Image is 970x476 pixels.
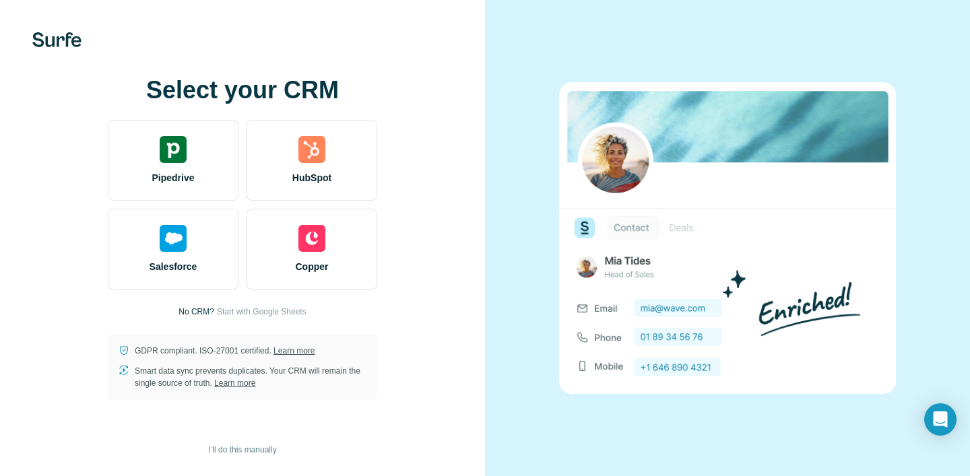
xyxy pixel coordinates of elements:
[160,225,187,252] img: salesforce's logo
[179,306,214,318] p: No CRM?
[924,403,957,436] div: Open Intercom Messenger
[208,444,276,456] span: I’ll do this manually
[108,77,377,104] h1: Select your CRM
[135,365,366,389] p: Smart data sync prevents duplicates. Your CRM will remain the single source of truth.
[160,136,187,163] img: pipedrive's logo
[135,345,315,357] p: GDPR compliant. ISO-27001 certified.
[217,306,306,318] button: Start with Google Sheets
[150,260,197,273] span: Salesforce
[292,171,331,184] span: HubSpot
[559,82,896,394] img: none image
[152,171,194,184] span: Pipedrive
[298,225,325,252] img: copper's logo
[214,378,255,388] a: Learn more
[298,136,325,163] img: hubspot's logo
[296,260,329,273] span: Copper
[273,346,315,355] a: Learn more
[32,32,82,47] img: Surfe's logo
[199,440,286,460] button: I’ll do this manually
